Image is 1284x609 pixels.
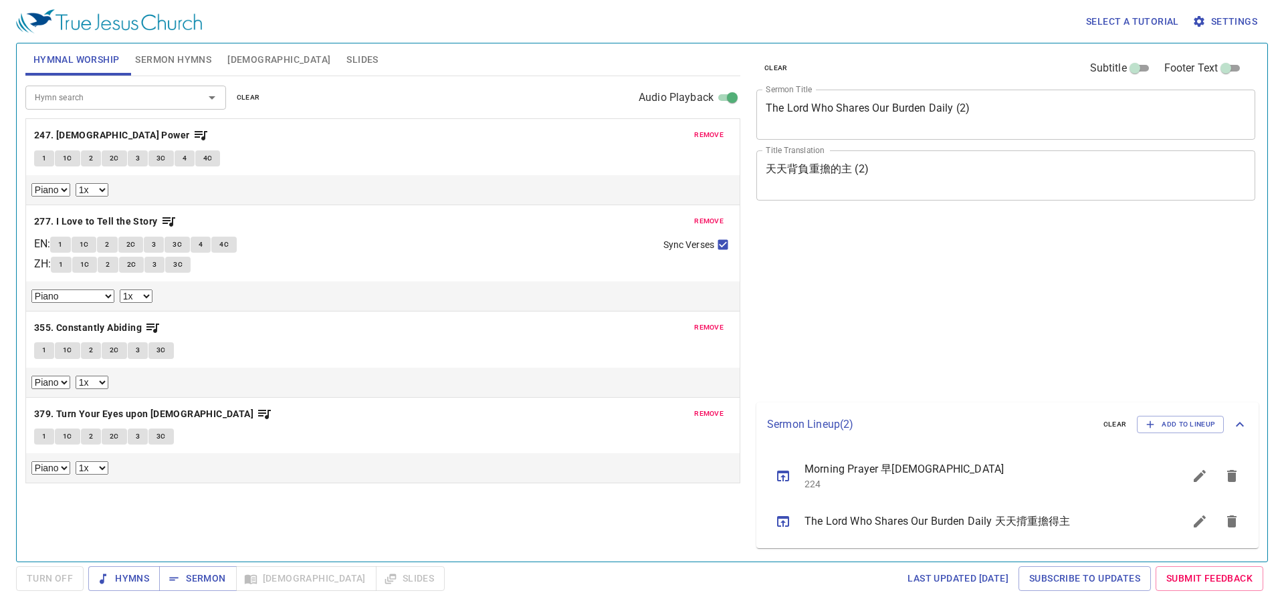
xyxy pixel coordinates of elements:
[663,238,714,252] span: Sync Verses
[148,342,174,358] button: 3C
[81,150,101,166] button: 2
[59,259,63,271] span: 1
[1029,570,1140,587] span: Subscribe to Updates
[1086,13,1179,30] span: Select a tutorial
[183,152,187,164] span: 4
[144,257,165,273] button: 3
[165,237,190,253] button: 3C
[81,342,101,358] button: 2
[148,429,174,445] button: 3C
[152,239,156,251] span: 3
[195,150,221,166] button: 4C
[1166,570,1253,587] span: Submit Feedback
[63,152,72,164] span: 1C
[34,127,209,144] button: 247. [DEMOGRAPHIC_DATA] Power
[694,215,724,227] span: remove
[89,152,93,164] span: 2
[756,60,796,76] button: clear
[686,213,732,229] button: remove
[119,257,144,273] button: 2C
[1090,60,1127,76] span: Subtitle
[110,431,119,443] span: 2C
[102,342,127,358] button: 2C
[51,257,71,273] button: 1
[766,162,1246,188] textarea: 天天背負重擔的主 (2)
[136,431,140,443] span: 3
[55,342,80,358] button: 1C
[156,344,166,356] span: 3C
[63,431,72,443] span: 1C
[34,236,50,252] p: EN :
[203,88,221,107] button: Open
[34,320,161,336] button: 355. Constantly Abiding
[199,239,203,251] span: 4
[211,237,237,253] button: 4C
[58,239,62,251] span: 1
[191,237,211,253] button: 4
[76,183,108,197] select: Playback Rate
[128,429,148,445] button: 3
[76,461,108,475] select: Playback Rate
[31,183,70,197] select: Select Track
[34,429,54,445] button: 1
[120,289,152,303] select: Playback Rate
[102,150,127,166] button: 2C
[1019,566,1151,591] a: Subscribe to Updates
[76,376,108,389] select: Playback Rate
[34,406,253,422] b: 379. Turn Your Eyes upon [DEMOGRAPHIC_DATA]
[135,51,211,68] span: Sermon Hymns
[34,342,54,358] button: 1
[136,344,140,356] span: 3
[80,239,89,251] span: 1C
[128,150,148,166] button: 3
[902,566,1014,591] a: Last updated [DATE]
[126,239,136,251] span: 2C
[106,259,110,271] span: 2
[89,431,93,443] span: 2
[42,344,46,356] span: 1
[34,406,273,422] button: 379. Turn Your Eyes upon [DEMOGRAPHIC_DATA]
[805,477,1152,491] p: 224
[16,9,202,33] img: True Jesus Church
[1190,9,1263,34] button: Settings
[110,152,119,164] span: 2C
[33,51,120,68] span: Hymnal Worship
[907,570,1008,587] span: Last updated [DATE]
[756,402,1259,447] div: Sermon Lineup(2)clearAdd to Lineup
[34,150,54,166] button: 1
[219,239,229,251] span: 4C
[694,129,724,141] span: remove
[156,431,166,443] span: 3C
[694,322,724,334] span: remove
[805,461,1152,477] span: Morning Prayer 早[DEMOGRAPHIC_DATA]
[34,213,158,230] b: 277. I Love to Tell the Story
[102,429,127,445] button: 2C
[173,259,183,271] span: 3C
[98,257,118,273] button: 2
[99,570,149,587] span: Hymns
[72,237,97,253] button: 1C
[31,376,70,389] select: Select Track
[767,416,1093,433] p: Sermon Lineup ( 2 )
[1156,566,1263,591] a: Submit Feedback
[203,152,213,164] span: 4C
[34,127,190,144] b: 247. [DEMOGRAPHIC_DATA] Power
[686,320,732,336] button: remove
[34,320,142,336] b: 355. Constantly Abiding
[1195,13,1257,30] span: Settings
[50,237,70,253] button: 1
[156,152,166,164] span: 3C
[1146,418,1215,431] span: Add to Lineup
[237,92,260,104] span: clear
[80,259,90,271] span: 1C
[55,429,80,445] button: 1C
[766,102,1246,127] textarea: The Lord Who Shares Our Burden Daily (2)
[694,408,724,420] span: remove
[144,237,164,253] button: 3
[686,127,732,143] button: remove
[136,152,140,164] span: 3
[88,566,160,591] button: Hymns
[105,239,109,251] span: 2
[1081,9,1184,34] button: Select a tutorial
[42,431,46,443] span: 1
